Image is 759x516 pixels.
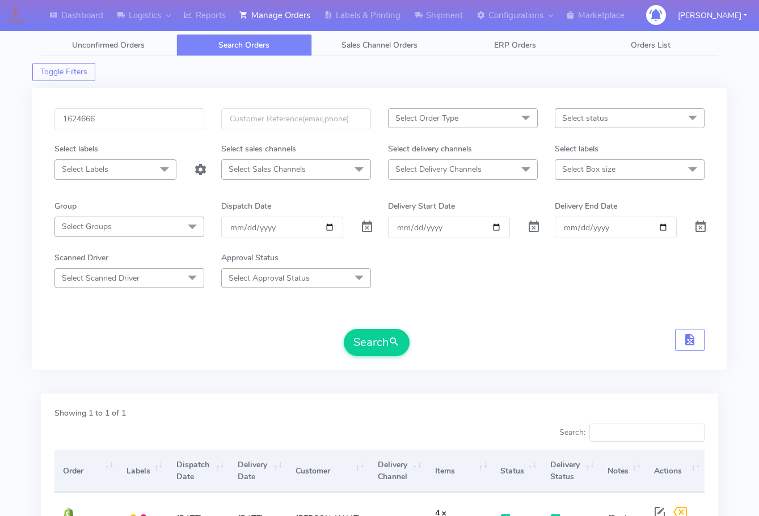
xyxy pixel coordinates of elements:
[555,143,598,155] label: Select labels
[41,34,718,56] ul: Tabs
[599,450,646,492] th: Notes: activate to sort column ascending
[221,108,371,129] input: Customer Reference(email,phone)
[589,424,705,442] input: Search:
[541,450,598,492] th: Delivery Status: activate to sort column ascending
[62,221,112,232] span: Select Groups
[54,407,126,419] label: Showing 1 to 1 of 1
[646,450,705,492] th: Actions: activate to sort column ascending
[62,164,108,175] span: Select Labels
[221,143,296,155] label: Select sales channels
[54,108,204,129] input: Order Id
[221,200,271,212] label: Dispatch Date
[32,63,95,81] button: Toggle Filters
[54,450,118,492] th: Order: activate to sort column ascending
[62,273,140,284] span: Select Scanned Driver
[229,164,306,175] span: Select Sales Channels
[395,113,458,124] span: Select Order Type
[54,200,77,212] label: Group
[229,273,310,284] span: Select Approval Status
[229,450,287,492] th: Delivery Date: activate to sort column ascending
[218,40,269,50] span: Search Orders
[555,200,617,212] label: Delivery End Date
[492,450,541,492] th: Status: activate to sort column ascending
[54,143,98,155] label: Select labels
[562,113,608,124] span: Select status
[631,40,671,50] span: Orders List
[388,200,455,212] label: Delivery Start Date
[341,40,418,50] span: Sales Channel Orders
[344,329,410,356] button: Search
[287,450,369,492] th: Customer: activate to sort column ascending
[669,4,756,27] button: [PERSON_NAME]
[72,40,145,50] span: Unconfirmed Orders
[562,164,615,175] span: Select Box size
[221,252,279,264] label: Approval Status
[388,143,472,155] label: Select delivery channels
[395,164,482,175] span: Select Delivery Channels
[427,450,492,492] th: Items: activate to sort column ascending
[118,450,167,492] th: Labels: activate to sort column ascending
[494,40,536,50] span: ERP Orders
[369,450,426,492] th: Delivery Channel: activate to sort column ascending
[167,450,229,492] th: Dispatch Date: activate to sort column ascending
[54,252,108,264] label: Scanned Driver
[559,424,705,442] label: Search:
